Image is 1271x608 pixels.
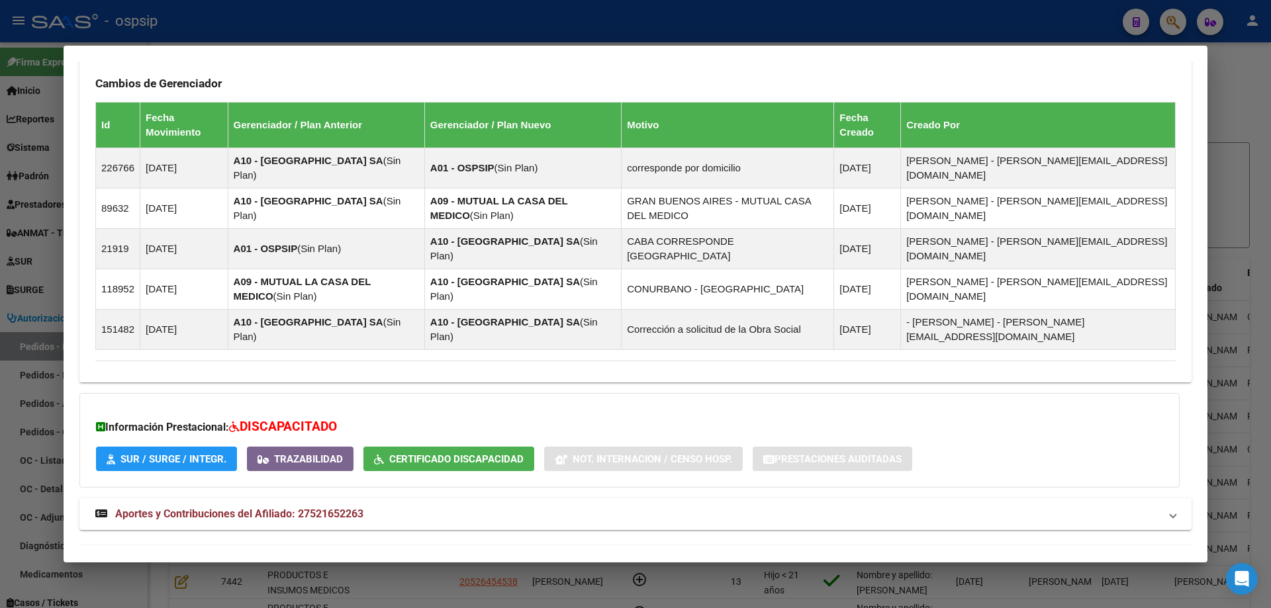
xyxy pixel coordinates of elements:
td: ( ) [424,148,621,189]
td: 226766 [96,148,140,189]
td: [PERSON_NAME] - [PERSON_NAME][EMAIL_ADDRESS][DOMAIN_NAME] [901,189,1176,229]
th: Motivo [622,103,834,148]
strong: A10 - [GEOGRAPHIC_DATA] SA [234,195,383,206]
td: 89632 [96,189,140,229]
td: [DATE] [834,310,901,350]
td: - [PERSON_NAME] - [PERSON_NAME][EMAIL_ADDRESS][DOMAIN_NAME] [901,310,1176,350]
td: [DATE] [140,310,228,350]
th: Creado Por [901,103,1176,148]
mat-expansion-panel-header: Aportes y Contribuciones del Afiliado: 27521652263 [79,498,1192,530]
span: Certificado Discapacidad [389,453,524,465]
td: corresponde por domicilio [622,148,834,189]
td: [DATE] [140,189,228,229]
span: Sin Plan [301,243,338,254]
td: ( ) [228,148,424,189]
strong: A01 - OSPSIP [430,162,494,173]
td: [DATE] [140,269,228,310]
td: ( ) [228,189,424,229]
td: ( ) [228,269,424,310]
strong: A10 - [GEOGRAPHIC_DATA] SA [430,236,580,247]
th: Id [96,103,140,148]
h3: Cambios de Gerenciador [95,76,1176,91]
td: [DATE] [140,229,228,269]
td: Corrección a solicitud de la Obra Social [622,310,834,350]
strong: A10 - [GEOGRAPHIC_DATA] SA [234,316,383,327]
span: DISCAPACITADO [240,419,337,434]
span: Sin Plan [277,290,314,302]
td: CABA CORRESPONDE [GEOGRAPHIC_DATA] [622,229,834,269]
td: [DATE] [834,148,901,189]
th: Gerenciador / Plan Nuevo [424,103,621,148]
td: ( ) [228,229,424,269]
th: Gerenciador / Plan Anterior [228,103,424,148]
strong: A09 - MUTUAL LA CASA DEL MEDICO [430,195,568,221]
td: ( ) [424,189,621,229]
button: Trazabilidad [247,447,353,471]
strong: A10 - [GEOGRAPHIC_DATA] SA [430,276,580,287]
td: [PERSON_NAME] - [PERSON_NAME][EMAIL_ADDRESS][DOMAIN_NAME] [901,269,1176,310]
td: ( ) [228,310,424,350]
button: Not. Internacion / Censo Hosp. [544,447,743,471]
strong: A10 - [GEOGRAPHIC_DATA] SA [430,316,580,327]
td: 118952 [96,269,140,310]
span: Prestaciones Auditadas [775,453,902,465]
th: Fecha Creado [834,103,901,148]
td: 21919 [96,229,140,269]
th: Fecha Movimiento [140,103,228,148]
strong: A01 - OSPSIP [234,243,298,254]
td: ( ) [424,310,621,350]
strong: A09 - MUTUAL LA CASA DEL MEDICO [234,276,371,302]
td: [DATE] [834,269,901,310]
mat-expansion-panel-header: Aportes y Contribuciones del Titular: 20172136177 [79,545,1192,577]
h3: Información Prestacional: [96,417,1163,437]
td: ( ) [424,229,621,269]
span: Not. Internacion / Censo Hosp. [573,453,732,465]
span: SUR / SURGE / INTEGR. [120,453,226,465]
td: [DATE] [140,148,228,189]
button: Certificado Discapacidad [363,447,534,471]
td: [PERSON_NAME] - [PERSON_NAME][EMAIL_ADDRESS][DOMAIN_NAME] [901,229,1176,269]
button: Prestaciones Auditadas [753,447,912,471]
span: Sin Plan [498,162,535,173]
td: [PERSON_NAME] - [PERSON_NAME][EMAIL_ADDRESS][DOMAIN_NAME] [901,148,1176,189]
span: Aportes y Contribuciones del Afiliado: 27521652263 [115,507,363,520]
button: SUR / SURGE / INTEGR. [96,447,237,471]
span: Trazabilidad [274,453,343,465]
td: [DATE] [834,229,901,269]
div: Open Intercom Messenger [1226,563,1258,595]
td: ( ) [424,269,621,310]
td: [DATE] [834,189,901,229]
span: Sin Plan [473,210,510,221]
td: GRAN BUENOS AIRES - MUTUAL CASA DEL MEDICO [622,189,834,229]
td: 151482 [96,310,140,350]
strong: A10 - [GEOGRAPHIC_DATA] SA [234,155,383,166]
td: CONURBANO - [GEOGRAPHIC_DATA] [622,269,834,310]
